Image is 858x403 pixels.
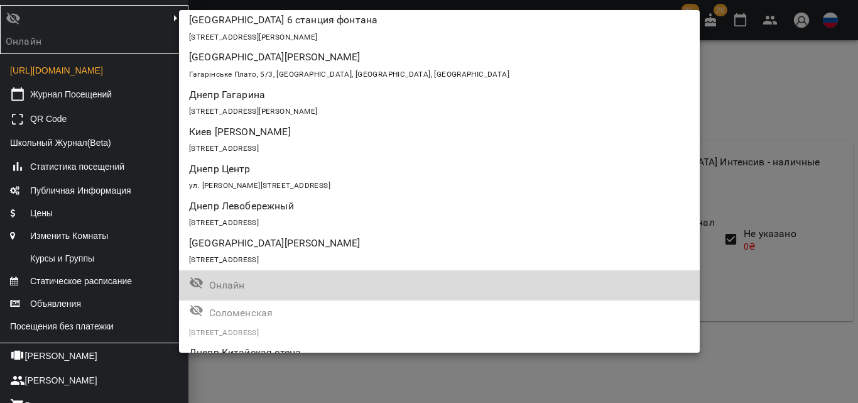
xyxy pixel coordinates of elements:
[209,278,626,293] p: Онлайн
[189,328,259,337] span: [STREET_ADDRESS]
[209,306,626,321] p: Соломенская
[189,144,259,153] span: [STREET_ADDRESS]
[189,107,317,116] span: [STREET_ADDRESS][PERSON_NAME]
[189,236,605,251] p: [GEOGRAPHIC_DATA][PERSON_NAME]
[189,345,605,360] p: Днепр Китайская стена
[189,87,605,102] p: Днепр Гагарина
[189,303,204,318] svg: Филиал не опубликован
[189,70,509,79] span: Гагарінське Плато, 5/3, [GEOGRAPHIC_DATA], [GEOGRAPHIC_DATA], [GEOGRAPHIC_DATA]
[189,275,204,290] svg: Филиал не опубликован
[189,218,259,227] span: [STREET_ADDRESS]
[189,162,605,177] p: Днепр Центр
[189,255,259,264] span: [STREET_ADDRESS]
[189,124,605,140] p: Киев [PERSON_NAME]
[189,50,605,65] p: [GEOGRAPHIC_DATA][PERSON_NAME]
[189,199,605,214] p: Днепр Левобережный
[189,181,330,190] span: ул. [PERSON_NAME][STREET_ADDRESS]
[189,13,605,28] p: [GEOGRAPHIC_DATA] 6 станция фонтана
[189,33,317,41] span: [STREET_ADDRESS][PERSON_NAME]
